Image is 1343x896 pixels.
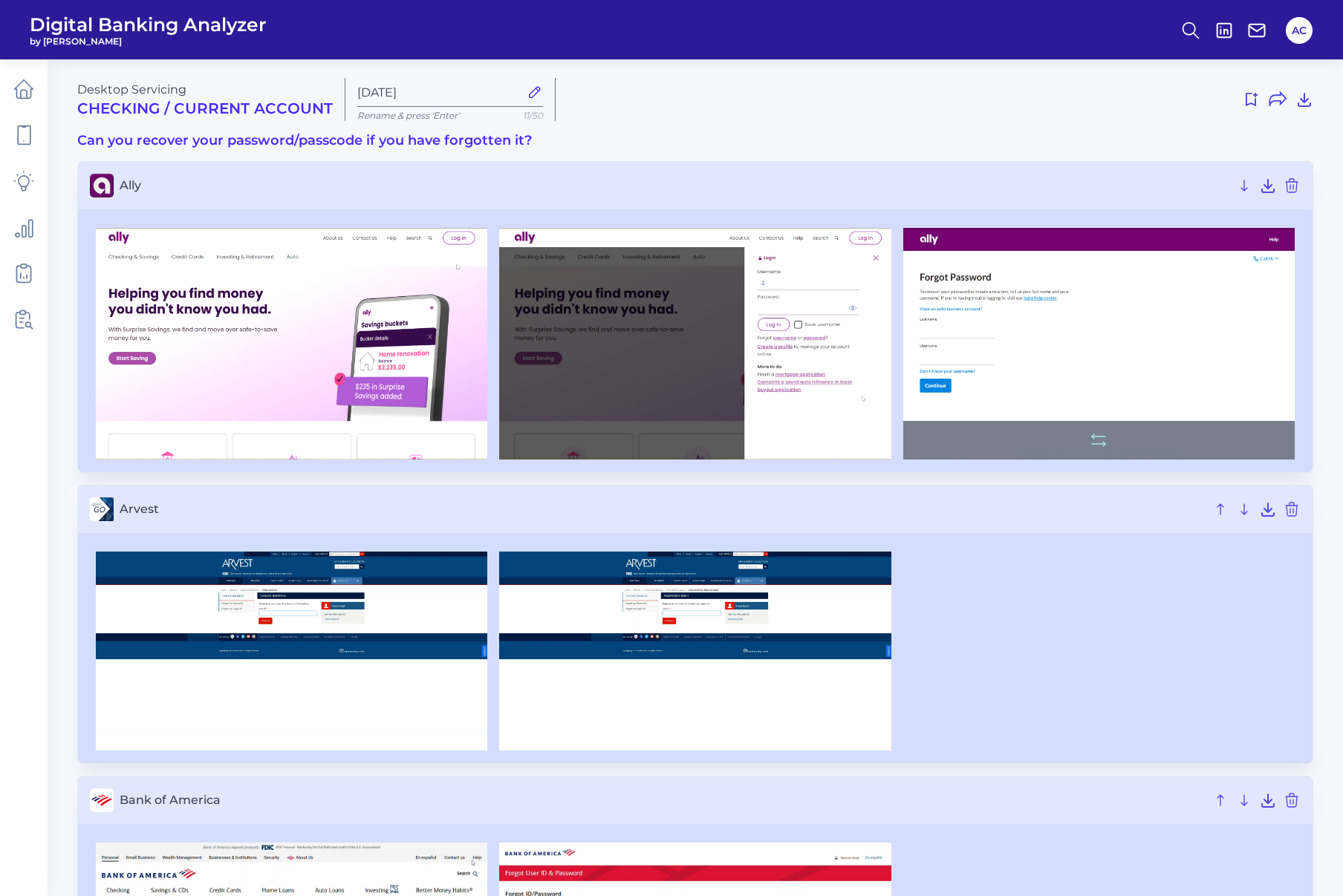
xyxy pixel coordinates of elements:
[357,110,543,121] p: Rename & press 'Enter'
[77,82,333,117] div: Desktop Servicing
[77,133,1313,149] h3: Can you recover your password/passcode if you have forgotten it?
[120,178,1229,192] span: Ally
[30,13,267,36] span: Digital Banking Analyzer
[523,110,543,121] span: 11/50
[499,552,891,751] img: Arvest
[120,502,1206,516] span: Arvest
[96,228,487,460] img: Ally
[903,228,1295,460] img: Ally
[96,552,487,751] img: Arvest
[120,793,1206,807] span: Bank of America
[30,36,267,47] span: by [PERSON_NAME]
[499,228,891,460] img: Ally
[1286,17,1313,44] button: AC
[77,99,333,117] h2: Checking / Current Account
